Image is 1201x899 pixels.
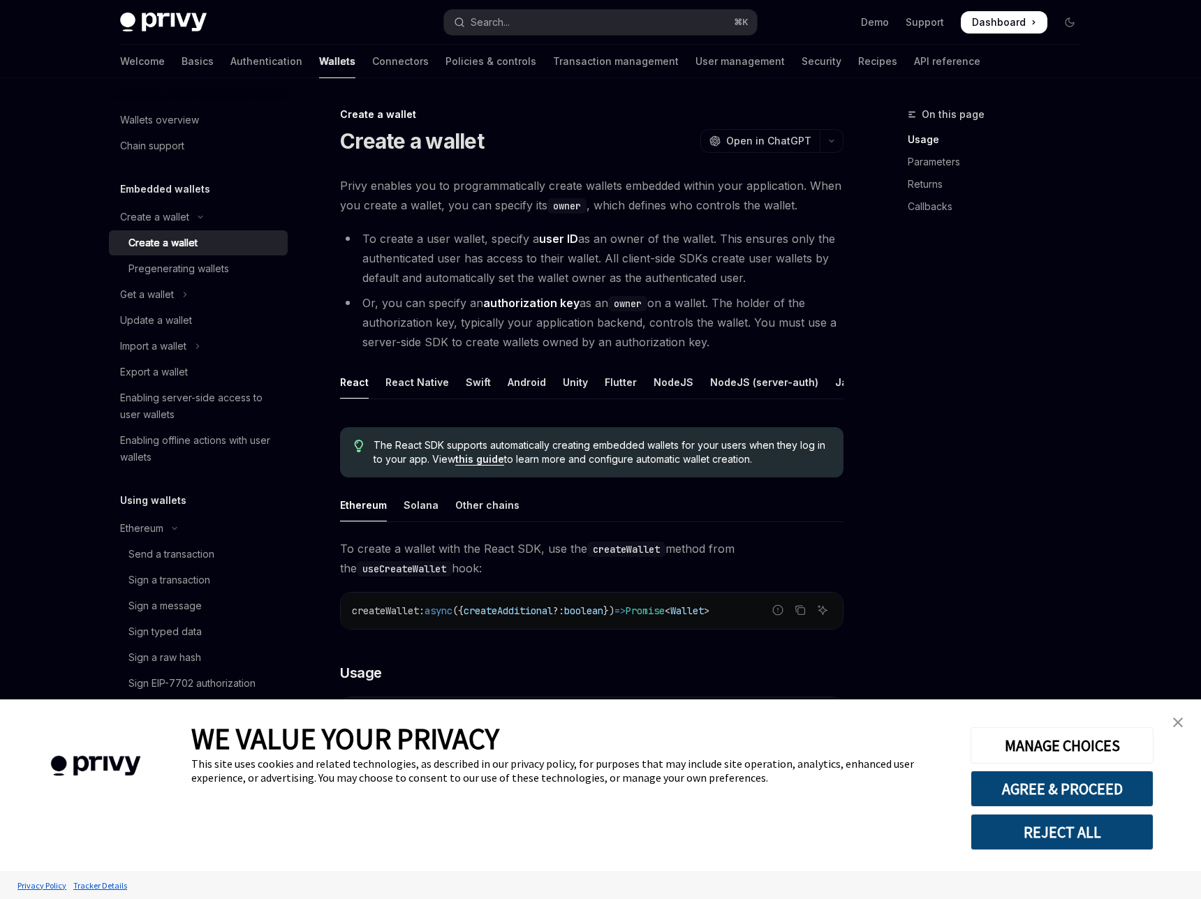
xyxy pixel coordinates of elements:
button: Ask AI [813,601,832,619]
a: this guide [455,453,504,466]
div: Create a wallet [120,209,189,225]
img: close banner [1173,718,1183,727]
a: Sign EIP-7702 authorization [109,671,288,696]
a: Usage [908,128,1092,151]
button: MANAGE CHOICES [971,727,1154,764]
div: Java [835,366,860,399]
h1: Create a wallet [340,128,484,154]
div: Enabling offline actions with user wallets [120,432,279,466]
div: React [340,366,369,399]
span: createWallet [352,604,419,617]
span: On this page [922,106,985,123]
div: Flutter [605,366,637,399]
div: Ethereum [120,520,163,537]
button: AGREE & PROCEED [971,771,1154,807]
h5: Using wallets [120,492,186,509]
code: owner [608,296,647,311]
span: The React SDK supports automatically creating embedded wallets for your users when they log in to... [374,438,830,466]
div: React Native [385,366,449,399]
span: Open in ChatGPT [726,134,811,148]
a: Export a wallet [109,359,288,385]
a: Enabling server-side access to user wallets [109,385,288,427]
span: boolean [564,604,603,617]
span: To create a wallet with the React SDK, use the method from the hook: [340,539,843,578]
span: : [419,604,425,617]
div: Import a wallet [120,338,186,355]
a: Enabling offline actions with user wallets [109,428,288,470]
li: To create a user wallet, specify a as an owner of the wallet. This ensures only the authenticated... [340,229,843,288]
code: useCreateWallet [357,561,452,577]
div: Sign a transaction [128,572,210,588]
button: Copy the contents from the code block [791,601,809,619]
span: createAdditional [464,604,553,617]
a: Pregenerating wallets [109,256,288,281]
button: Toggle Get a wallet section [109,282,288,307]
a: Tracker Details [70,873,131,898]
div: Sign EIP-7702 authorization [128,675,256,692]
span: ?: [553,604,564,617]
a: Connectors [372,45,429,78]
span: Privy enables you to programmatically create wallets embedded within your application. When you c... [340,176,843,215]
code: owner [547,198,587,214]
code: createWallet [587,542,665,557]
a: Policies & controls [445,45,536,78]
a: Security [802,45,841,78]
button: Open in ChatGPT [700,129,820,153]
strong: authorization key [483,296,580,310]
div: Enabling server-side access to user wallets [120,389,279,423]
a: Sign typed data [109,619,288,644]
a: Support [906,15,944,29]
a: Sign a raw hash [109,645,288,670]
span: ({ [452,604,464,617]
button: Open search [444,10,757,35]
div: This site uses cookies and related technologies, as described in our privacy policy, for purposes... [191,757,950,785]
button: Toggle dark mode [1059,11,1081,34]
a: Returns [908,173,1092,195]
span: => [614,604,626,617]
a: User management [695,45,785,78]
button: Toggle Import a wallet section [109,334,288,359]
a: Sign a transaction [109,567,288,593]
a: Wallets overview [109,107,288,133]
span: Wallet [670,604,704,617]
div: Solana [404,489,439,521]
a: Chain support [109,133,288,158]
a: Dashboard [961,11,1047,34]
a: Recipes [858,45,897,78]
a: Sign a message [109,593,288,618]
a: Parameters [908,151,1092,173]
span: Dashboard [972,15,1026,29]
img: dark logo [120,13,207,32]
div: Ethereum [340,489,387,521]
a: Demo [861,15,889,29]
span: }) [603,604,614,617]
a: Create a wallet [109,230,288,255]
li: Or, you can specify an as an on a wallet. The holder of the authorization key, typically your app... [340,293,843,352]
span: Promise [626,604,665,617]
span: async [425,604,452,617]
a: Wallets [319,45,355,78]
div: Android [508,366,546,399]
div: Get a wallet [120,286,174,303]
span: WE VALUE YOUR PRIVACY [191,720,499,757]
a: Transaction management [553,45,679,78]
a: Callbacks [908,195,1092,218]
div: Sign typed data [128,623,202,640]
a: Welcome [120,45,165,78]
div: Sign a raw hash [128,649,201,666]
span: Usage [340,663,382,683]
span: > [704,604,709,617]
a: Authentication [230,45,302,78]
a: Send a transaction [109,542,288,567]
span: ⌘ K [734,17,749,28]
div: Chain support [120,138,184,154]
div: Create a wallet [340,107,843,121]
div: Send a transaction [128,546,214,563]
h5: Embedded wallets [120,181,210,198]
button: Report incorrect code [769,601,787,619]
div: Search... [471,14,510,31]
div: Export a wallet [120,364,188,380]
div: Create a wallet [128,235,198,251]
button: Toggle Ethereum section [109,516,288,541]
div: NodeJS (server-auth) [710,366,818,399]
